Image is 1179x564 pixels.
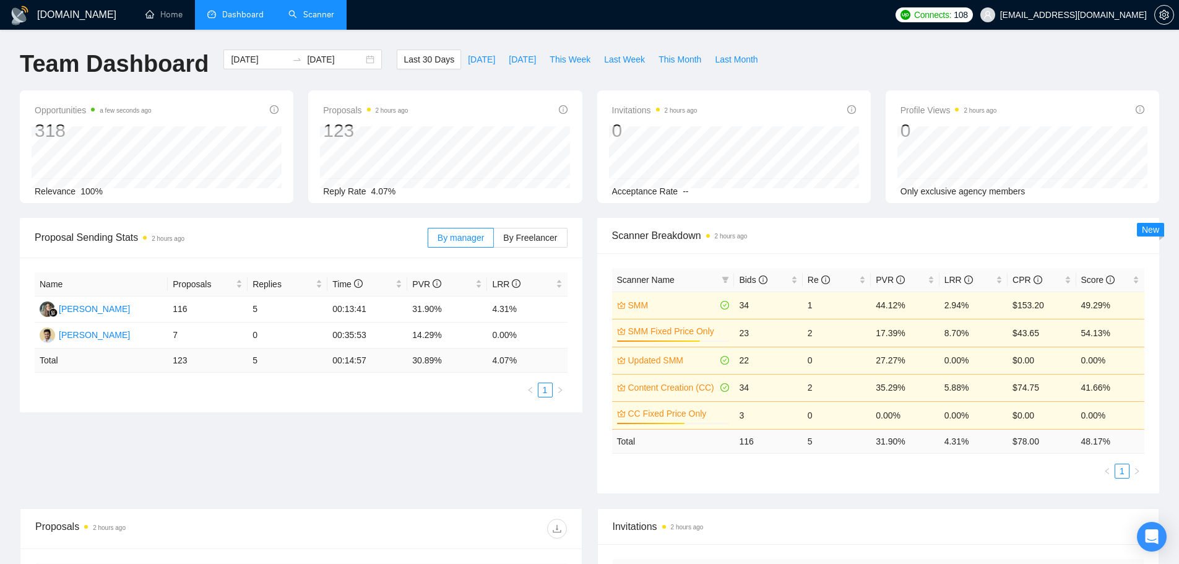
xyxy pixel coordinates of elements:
[821,275,830,284] span: info-circle
[604,53,645,66] span: Last Week
[1155,10,1173,20] span: setting
[288,9,334,20] a: searchScanner
[1008,374,1076,401] td: $74.75
[40,329,130,339] a: SH[PERSON_NAME]
[253,277,313,291] span: Replies
[803,319,871,347] td: 2
[708,50,764,69] button: Last Month
[327,349,407,373] td: 00:14:57
[59,302,130,316] div: [PERSON_NAME]
[49,308,58,317] img: gigradar-bm.png
[983,11,992,19] span: user
[100,107,151,114] time: a few seconds ago
[1129,464,1144,479] button: right
[1115,464,1129,478] a: 1
[734,319,802,347] td: 23
[871,401,939,429] td: 0.00%
[1142,225,1159,235] span: New
[523,383,538,397] li: Previous Page
[323,119,408,142] div: 123
[1008,429,1076,453] td: $ 78.00
[248,272,327,297] th: Replies
[871,374,939,401] td: 35.29%
[1076,374,1144,401] td: 41.66%
[332,279,362,289] span: Time
[559,105,568,114] span: info-circle
[1076,292,1144,319] td: 49.29%
[168,297,248,323] td: 116
[1136,105,1144,114] span: info-circle
[720,383,729,392] span: check-circle
[152,235,184,242] time: 2 hours ago
[145,9,183,20] a: homeHome
[93,524,126,531] time: 2 hours ago
[628,381,719,394] a: Content Creation (CC)
[35,186,76,196] span: Relevance
[512,279,520,288] span: info-circle
[803,429,871,453] td: 5
[207,10,216,19] span: dashboard
[612,429,735,453] td: Total
[438,233,484,243] span: By manager
[1133,467,1141,475] span: right
[617,409,626,418] span: crown
[628,298,719,312] a: SMM
[900,103,997,118] span: Profile Views
[553,383,568,397] button: right
[900,186,1026,196] span: Only exclusive agency members
[954,8,967,22] span: 108
[734,347,802,374] td: 22
[612,103,697,118] span: Invitations
[553,383,568,397] li: Next Page
[617,301,626,310] span: crown
[612,186,678,196] span: Acceptance Rate
[1013,275,1042,285] span: CPR
[487,323,567,349] td: 0.00%
[759,275,767,284] span: info-circle
[327,323,407,349] td: 00:35:53
[964,275,973,284] span: info-circle
[248,349,327,373] td: 5
[939,292,1008,319] td: 2.94%
[1100,464,1115,479] button: left
[720,301,729,310] span: check-circle
[628,324,727,338] a: SMM Fixed Price Only
[222,9,264,20] span: Dashboard
[939,347,1008,374] td: 0.00%
[944,275,973,285] span: LRR
[10,6,30,25] img: logo
[612,228,1145,243] span: Scanner Breakdown
[1100,464,1115,479] li: Previous Page
[20,50,209,79] h1: Team Dashboard
[671,524,704,531] time: 2 hours ago
[323,186,366,196] span: Reply Rate
[1154,5,1174,25] button: setting
[939,374,1008,401] td: 5.88%
[871,292,939,319] td: 44.12%
[617,327,626,336] span: crown
[376,107,408,114] time: 2 hours ago
[617,383,626,392] span: crown
[1081,275,1115,285] span: Score
[896,275,905,284] span: info-circle
[652,50,708,69] button: This Month
[1103,467,1111,475] span: left
[715,53,758,66] span: Last Month
[323,103,408,118] span: Proposals
[548,524,566,534] span: download
[720,356,729,365] span: check-circle
[739,275,767,285] span: Bids
[509,53,536,66] span: [DATE]
[407,323,487,349] td: 14.29%
[1137,522,1167,552] div: Open Intercom Messenger
[628,354,719,367] a: Updated SMM
[597,50,652,69] button: Last Week
[803,401,871,429] td: 0
[939,429,1008,453] td: 4.31 %
[35,519,301,539] div: Proposals
[1076,429,1144,453] td: 48.17 %
[487,297,567,323] td: 4.31%
[354,279,363,288] span: info-circle
[35,349,168,373] td: Total
[665,107,697,114] time: 2 hours ago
